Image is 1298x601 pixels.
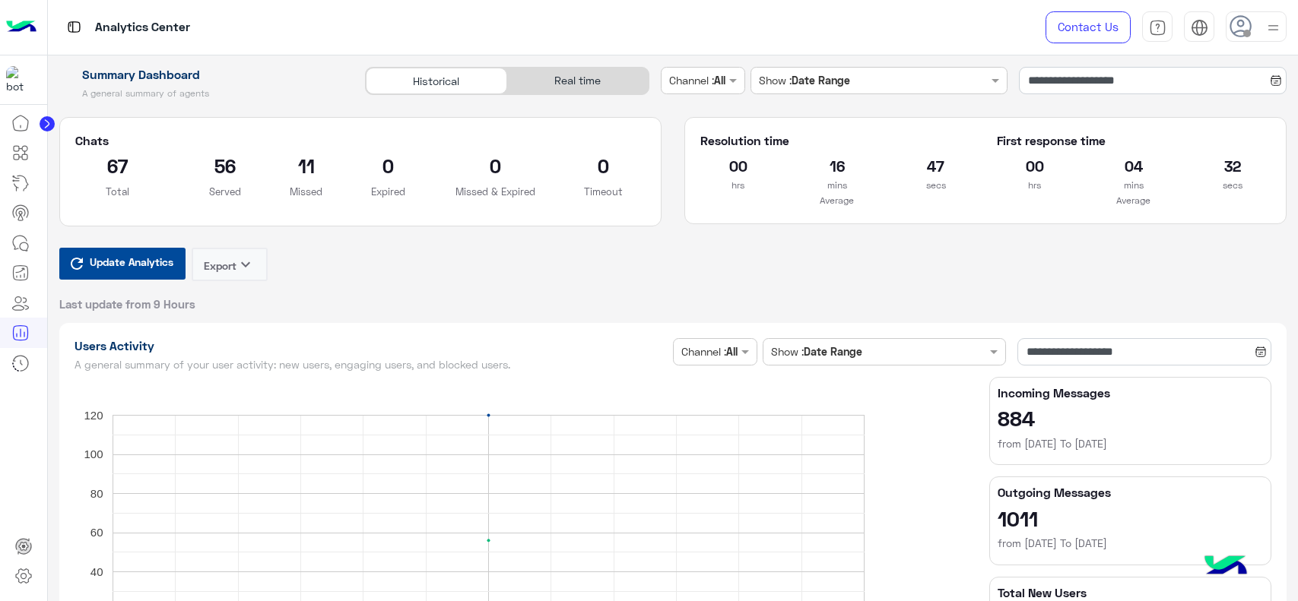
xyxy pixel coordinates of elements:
h5: Chats [75,133,646,148]
img: tab [1191,19,1208,36]
p: hrs [700,178,776,193]
p: secs [898,178,974,193]
h2: 16 [799,153,875,178]
p: secs [1195,178,1271,193]
text: 80 [90,486,103,499]
h5: A general summary of your user activity: new users, engaging users, and blocked users. [75,359,668,371]
h2: 1011 [998,506,1263,530]
a: Contact Us [1046,11,1131,43]
div: Historical [366,68,507,94]
h2: 0 [345,153,430,178]
h6: from [DATE] To [DATE] [998,536,1263,551]
button: Update Analytics [59,248,186,280]
span: Update Analytics [86,251,177,272]
h2: 11 [290,153,322,178]
img: profile [1264,18,1283,37]
p: Timeout [560,184,645,199]
span: Last update from 9 Hours [59,296,195,312]
text: 40 [90,565,103,577]
h1: Users Activity [75,338,668,353]
h5: First response time [997,133,1271,148]
p: Expired [345,184,430,199]
p: Average [997,193,1271,208]
img: 317874714732967 [6,66,33,93]
h5: A general summary of agents [59,87,348,100]
p: Missed & Expired [453,184,538,199]
p: Total [75,184,160,199]
img: tab [65,17,84,36]
a: tab [1142,11,1173,43]
h2: 67 [75,153,160,178]
text: 120 [84,408,103,421]
i: keyboard_arrow_down [236,255,255,274]
h2: 884 [998,406,1263,430]
h1: Summary Dashboard [59,67,348,82]
p: mins [799,178,875,193]
p: mins [1096,178,1172,193]
h5: Total New Users [998,585,1263,600]
h5: Resolution time [700,133,974,148]
p: Served [182,184,267,199]
div: Real time [507,68,649,94]
button: Exportkeyboard_arrow_down [192,248,268,281]
h2: 0 [453,153,538,178]
img: hulul-logo.png [1199,540,1252,593]
text: 100 [84,448,103,460]
img: Logo [6,11,36,43]
h2: 00 [700,153,776,178]
img: tab [1149,19,1166,36]
h5: Incoming Messages [998,385,1263,400]
h2: 47 [898,153,974,178]
p: hrs [997,178,1073,193]
h6: from [DATE] To [DATE] [998,436,1263,451]
text: 60 [90,526,103,539]
h2: 32 [1195,153,1271,178]
p: Average [700,193,974,208]
h2: 04 [1096,153,1172,178]
h2: 0 [560,153,645,178]
h2: 56 [182,153,267,178]
p: Analytics Center [95,17,190,38]
p: Missed [290,184,322,199]
h5: Outgoing Messages [998,485,1263,500]
h2: 00 [997,153,1073,178]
